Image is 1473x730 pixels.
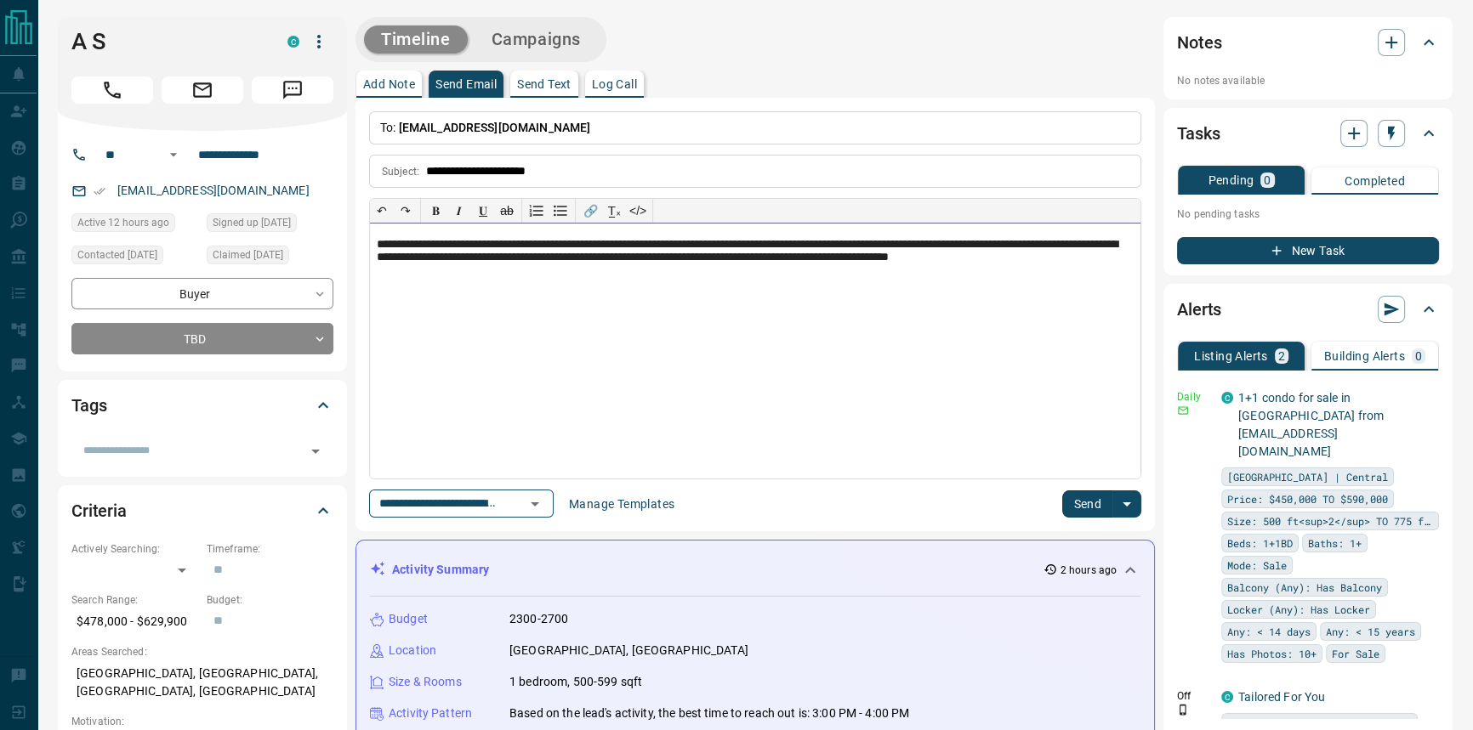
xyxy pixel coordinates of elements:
[1324,350,1405,362] p: Building Alerts
[163,144,184,165] button: Open
[71,659,333,705] p: [GEOGRAPHIC_DATA], [GEOGRAPHIC_DATA], [GEOGRAPHIC_DATA], [GEOGRAPHIC_DATA]
[369,111,1141,144] p: To:
[213,246,283,263] span: Claimed [DATE]
[424,199,447,223] button: 𝐁
[207,213,333,237] div: Sat Jul 27 2024
[370,554,1140,586] div: Activity Summary2 hours ago
[1177,22,1439,63] div: Notes
[71,76,153,104] span: Call
[509,642,748,659] p: [GEOGRAPHIC_DATA], [GEOGRAPHIC_DATA]
[392,561,489,579] p: Activity Summary
[71,213,198,237] div: Tue Aug 12 2025
[1177,113,1439,154] div: Tasks
[592,78,637,90] p: Log Call
[77,214,169,231] span: Active 12 hours ago
[1177,120,1220,147] h2: Tasks
[626,199,650,223] button: </>
[1208,174,1254,186] p: Pending
[389,642,436,659] p: Location
[1221,392,1233,404] div: condos.ca
[1227,623,1311,640] span: Any: < 14 days
[509,673,642,691] p: 1 bedroom, 500-599 sqft
[1194,350,1268,362] p: Listing Alerts
[447,199,471,223] button: 𝑰
[559,490,685,518] button: Manage Templates
[549,199,572,223] button: Bullet list
[71,644,333,659] p: Areas Searched:
[1227,512,1433,529] span: Size: 500 ft<sup>2</sup> TO 775 ft<sup>2</sup>
[509,610,568,628] p: 2300-2700
[363,78,415,90] p: Add Note
[207,592,333,608] p: Budget:
[1415,350,1422,362] p: 0
[364,25,468,54] button: Timeline
[509,705,909,722] p: Based on the lead's activity, the best time to reach out is: 3:00 PM - 4:00 PM
[1227,490,1388,507] span: Price: $450,000 TO $590,000
[1177,296,1221,323] h2: Alerts
[1332,645,1379,662] span: For Sale
[1227,468,1388,485] span: [GEOGRAPHIC_DATA] | Central
[71,490,333,531] div: Criteria
[71,592,198,608] p: Search Range:
[207,541,333,557] p: Timeframe:
[71,323,333,354] div: TBD
[1227,645,1317,662] span: Has Photos: 10+
[162,76,243,104] span: Email
[1177,688,1211,704] p: Off
[1264,174,1271,186] p: 0
[252,76,333,104] span: Message
[1238,690,1325,704] a: Tailored For You
[287,36,299,48] div: condos.ca
[71,278,333,309] div: Buyer
[1061,563,1117,578] p: 2 hours ago
[94,185,105,197] svg: Email Verified
[389,705,472,722] p: Activity Pattern
[1177,29,1221,56] h2: Notes
[1177,201,1439,227] p: No pending tasks
[1227,601,1370,618] span: Locker (Any): Has Locker
[1177,704,1189,716] svg: Push Notification Only
[1345,175,1405,187] p: Completed
[500,204,514,218] s: ab
[389,673,462,691] p: Size & Rooms
[1238,391,1384,458] a: 1+1 condo for sale in [GEOGRAPHIC_DATA] from [EMAIL_ADDRESS][DOMAIN_NAME]
[1227,535,1293,552] span: Beds: 1+1BD
[1221,691,1233,703] div: condos.ca
[213,214,291,231] span: Signed up [DATE]
[207,246,333,269] div: Sun Jul 20 2025
[1227,557,1287,574] span: Mode: Sale
[602,199,626,223] button: T̲ₓ
[1278,350,1285,362] p: 2
[1177,73,1439,88] p: No notes available
[370,199,394,223] button: ↶
[382,164,419,179] p: Subject:
[71,714,333,729] p: Motivation:
[525,199,549,223] button: Numbered list
[71,28,262,55] h1: A S
[71,392,106,419] h2: Tags
[304,439,327,463] button: Open
[77,246,157,263] span: Contacted [DATE]
[1227,579,1382,596] span: Balcony (Any): Has Balcony
[1326,623,1415,640] span: Any: < 15 years
[475,25,598,54] button: Campaigns
[117,184,310,197] a: [EMAIL_ADDRESS][DOMAIN_NAME]
[389,610,428,628] p: Budget
[71,497,127,524] h2: Criteria
[517,78,572,90] p: Send Text
[71,608,198,636] p: $478,000 - $629,900
[1062,490,1112,518] button: Send
[479,204,487,218] span: 𝐔
[1062,490,1141,518] div: split button
[1177,289,1439,330] div: Alerts
[71,246,198,269] div: Sun Jul 20 2025
[578,199,602,223] button: 🔗
[1177,405,1189,416] svg: Email
[523,492,547,516] button: Open
[394,199,418,223] button: ↷
[495,199,519,223] button: ab
[435,78,497,90] p: Send Email
[1177,237,1439,264] button: New Task
[71,541,198,557] p: Actively Searching:
[1177,389,1211,405] p: Daily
